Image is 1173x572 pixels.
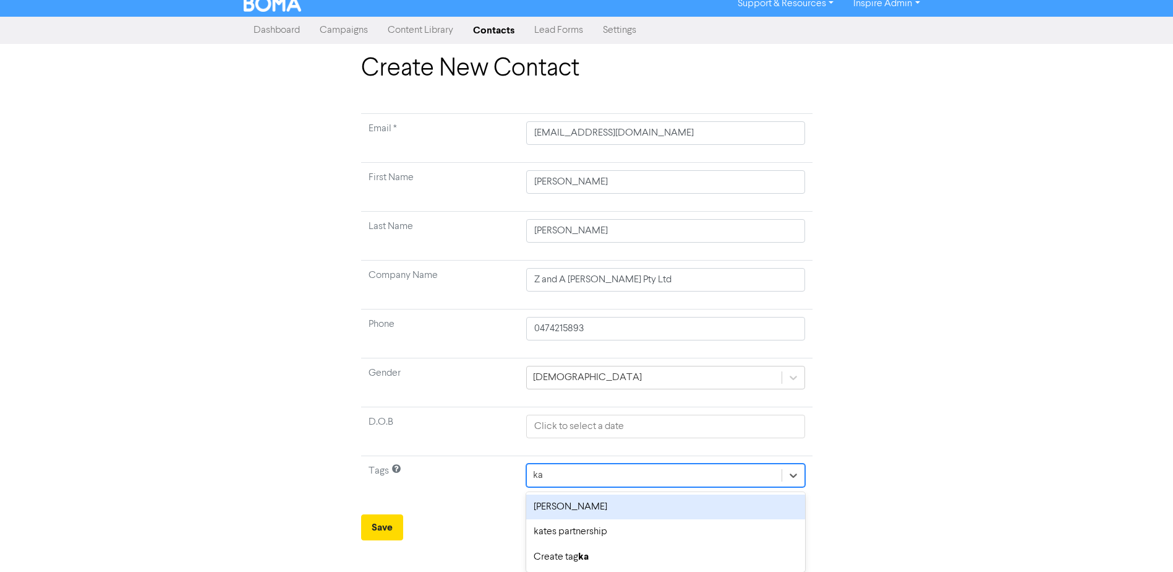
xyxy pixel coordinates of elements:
td: Last Name [361,212,519,261]
button: Save [361,514,403,540]
iframe: Chat Widget [1111,513,1173,572]
a: Settings [593,18,646,43]
div: kates partnership [526,519,804,544]
input: Click to select a date [526,415,804,438]
td: Gender [361,358,519,407]
td: Phone [361,310,519,358]
a: Dashboard [244,18,310,43]
a: Content Library [378,18,463,43]
td: Tags [361,456,519,505]
td: First Name [361,163,519,212]
td: D.O.B [361,407,519,456]
span: Create tag [534,552,589,562]
td: Company Name [361,261,519,310]
div: [DEMOGRAPHIC_DATA] [533,370,642,385]
a: Lead Forms [524,18,593,43]
td: Required [361,114,519,163]
b: ka [578,550,589,563]
a: Campaigns [310,18,378,43]
h1: Create New Contact [361,54,813,84]
div: [PERSON_NAME] [526,495,804,519]
a: Contacts [463,18,524,43]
